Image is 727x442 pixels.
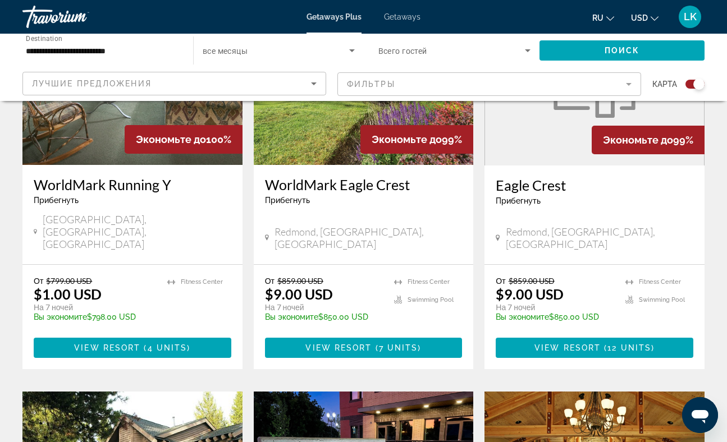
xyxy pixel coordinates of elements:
[74,343,140,352] span: View Resort
[277,276,323,286] span: $859.00 USD
[496,312,549,321] span: Вы экономите
[307,12,362,21] a: Getaways Plus
[592,10,614,26] button: Change language
[148,343,188,352] span: 4 units
[34,276,43,286] span: От
[496,302,614,312] p: На 7 ночей
[652,76,677,92] span: карта
[265,338,463,358] button: View Resort(7 units)
[265,286,333,302] p: $9.00 USD
[675,5,705,29] button: User Menu
[34,196,79,205] span: Прибегнуть
[203,47,248,56] span: все месяцы
[34,338,231,358] button: View Resort(4 units)
[265,302,383,312] p: На 7 ночей
[43,213,231,250] span: [GEOGRAPHIC_DATA], [GEOGRAPHIC_DATA], [GEOGRAPHIC_DATA]
[607,343,651,352] span: 12 units
[592,13,603,22] span: ru
[496,286,564,302] p: $9.00 USD
[265,196,310,205] span: Прибегнуть
[140,343,190,352] span: ( )
[265,312,318,321] span: Вы экономите
[34,312,156,321] p: $798.00 USD
[34,176,231,193] a: WorldMark Running Y
[408,278,450,286] span: Fitness Center
[592,126,705,154] div: 99%
[34,312,87,321] span: Вы экономите
[601,343,655,352] span: ( )
[506,225,693,250] span: Redmond, [GEOGRAPHIC_DATA], [GEOGRAPHIC_DATA]
[136,133,206,145] span: Экономьте до
[384,12,420,21] a: Getaways
[605,46,640,55] span: Поиск
[372,133,442,145] span: Экономьте до
[34,302,156,312] p: На 7 ночей
[379,343,418,352] span: 7 units
[26,34,62,42] span: Destination
[265,312,383,321] p: $850.00 USD
[265,176,463,193] a: WorldMark Eagle Crest
[682,397,718,433] iframe: Кнопка запуска окна обмена сообщениями
[125,125,243,154] div: 100%
[631,10,659,26] button: Change currency
[496,312,614,321] p: $850.00 USD
[539,40,705,61] button: Поиск
[534,343,601,352] span: View Resort
[265,276,275,286] span: От
[181,278,223,286] span: Fitness Center
[22,2,135,31] a: Travorium
[509,276,555,286] span: $859.00 USD
[684,11,697,22] span: LK
[496,196,541,205] span: Прибегнуть
[639,278,681,286] span: Fitness Center
[337,72,641,96] button: Filter
[372,343,422,352] span: ( )
[496,276,505,286] span: От
[32,77,317,90] mat-select: Sort by
[32,79,152,88] span: Лучшие предложения
[378,47,427,56] span: Всего гостей
[496,177,693,194] a: Eagle Crest
[360,125,473,154] div: 99%
[305,343,372,352] span: View Resort
[275,225,462,250] span: Redmond, [GEOGRAPHIC_DATA], [GEOGRAPHIC_DATA]
[496,338,693,358] button: View Resort(12 units)
[46,276,92,286] span: $799.00 USD
[603,134,673,146] span: Экономьте до
[408,296,454,303] span: Swimming Pool
[631,13,648,22] span: USD
[34,286,102,302] p: $1.00 USD
[639,296,685,303] span: Swimming Pool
